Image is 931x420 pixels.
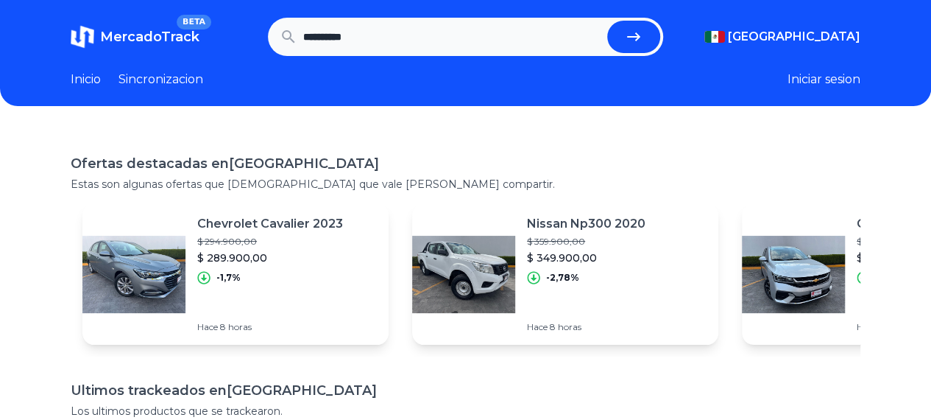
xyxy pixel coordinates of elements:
[177,15,211,29] span: BETA
[197,215,343,233] p: Chevrolet Cavalier 2023
[527,321,645,333] p: Hace 8 horas
[71,25,199,49] a: MercadoTrackBETA
[704,31,725,43] img: Mexico
[71,177,860,192] p: Estas son algunas ofertas que [DEMOGRAPHIC_DATA] que vale [PERSON_NAME] compartir.
[412,203,718,345] a: Featured imageNissan Np300 2020$ 359.900,00$ 349.900,00-2,78%Hace 8 horas
[527,215,645,233] p: Nissan Np300 2020
[197,251,343,265] p: $ 289.900,00
[197,321,343,333] p: Hace 8 horas
[787,71,860,88] button: Iniciar sesion
[71,380,860,401] h1: Ultimos trackeados en [GEOGRAPHIC_DATA]
[71,404,860,419] p: Los ultimos productos que se trackearon.
[546,272,579,284] p: -2,78%
[71,25,94,49] img: MercadoTrack
[197,236,343,248] p: $ 294.900,00
[527,251,645,265] p: $ 349.900,00
[71,153,860,174] h1: Ofertas destacadas en [GEOGRAPHIC_DATA]
[704,28,860,46] button: [GEOGRAPHIC_DATA]
[412,223,515,326] img: Featured image
[82,223,185,326] img: Featured image
[82,203,389,345] a: Featured imageChevrolet Cavalier 2023$ 294.900,00$ 289.900,00-1,7%Hace 8 horas
[728,28,860,46] span: [GEOGRAPHIC_DATA]
[118,71,203,88] a: Sincronizacion
[71,71,101,88] a: Inicio
[100,29,199,45] span: MercadoTrack
[216,272,241,284] p: -1,7%
[742,223,845,326] img: Featured image
[527,236,645,248] p: $ 359.900,00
